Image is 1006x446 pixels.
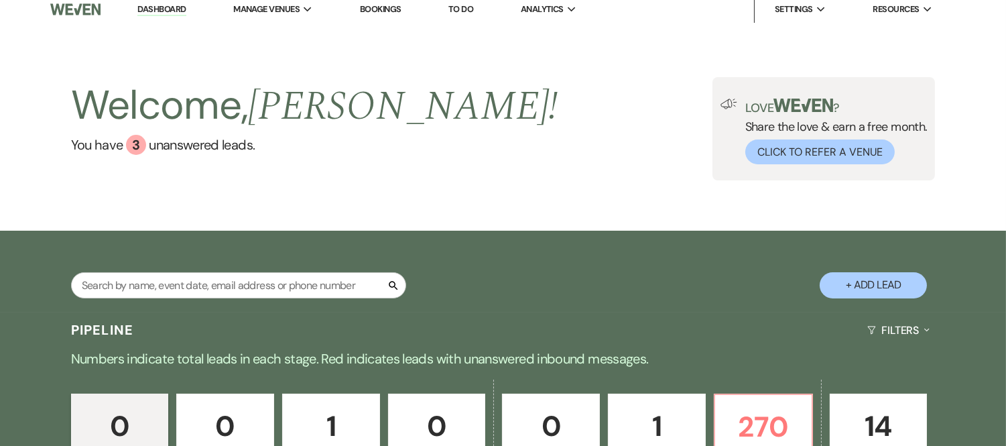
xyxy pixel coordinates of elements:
[126,135,146,155] div: 3
[720,99,737,109] img: loud-speaker-illustration.svg
[71,77,558,135] h2: Welcome,
[521,3,564,16] span: Analytics
[773,99,833,112] img: weven-logo-green.svg
[745,140,895,164] button: Click to Refer a Venue
[71,135,558,155] a: You have 3 unanswered leads.
[360,3,401,15] a: Bookings
[448,3,473,15] a: To Do
[71,272,406,298] input: Search by name, event date, email address or phone number
[248,76,558,137] span: [PERSON_NAME] !
[745,99,928,114] p: Love ?
[21,348,986,370] p: Numbers indicate total leads in each stage. Red indicates leads with unanswered inbound messages.
[233,3,300,16] span: Manage Venues
[137,3,186,16] a: Dashboard
[873,3,919,16] span: Resources
[775,3,813,16] span: Settings
[71,321,134,339] h3: Pipeline
[820,272,927,298] button: + Add Lead
[862,313,935,348] button: Filters
[737,99,928,164] div: Share the love & earn a free month.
